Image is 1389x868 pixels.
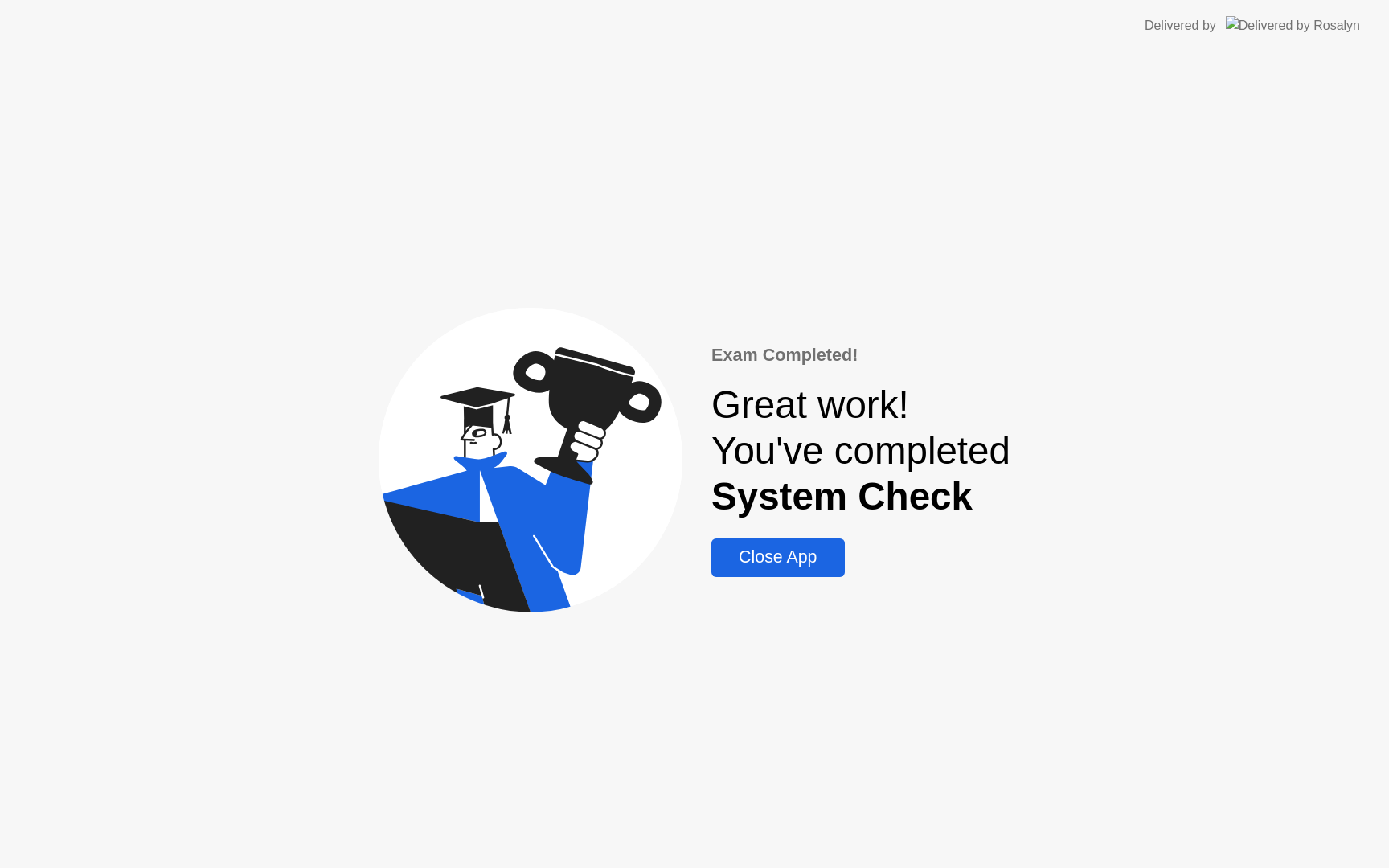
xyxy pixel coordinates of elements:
div: Close App [716,547,839,567]
div: Great work! You've completed [711,382,1010,519]
div: Exam Completed! [711,342,1010,368]
button: Close App [711,538,844,577]
img: Delivered by Rosalyn [1226,16,1360,35]
div: Delivered by [1145,16,1216,35]
b: System Check [711,475,973,518]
